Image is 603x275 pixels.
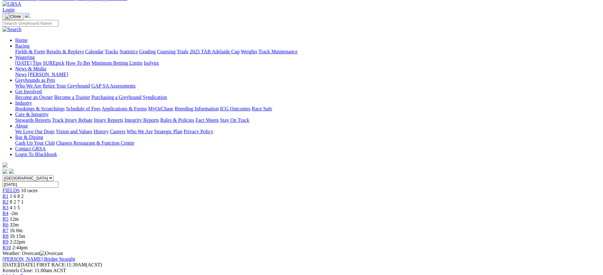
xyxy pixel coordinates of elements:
a: R7 [3,228,9,233]
a: Cash Up Your Club [15,140,55,146]
a: Breeding Information [175,106,219,111]
a: Privacy Policy [184,129,213,134]
a: Greyhounds as Pets [15,77,55,83]
div: About [15,129,600,134]
span: 1h 15m [10,233,25,239]
a: GAP SA Assessments [91,83,136,88]
a: Care & Integrity [15,112,49,117]
span: [DATE] [3,262,19,267]
span: 8 2 7 1 [10,199,24,205]
a: Bar & Dining [15,134,43,140]
a: Track Injury Rebate [52,117,92,123]
a: Calendar [85,49,104,54]
a: Strategic Plan [154,129,182,134]
div: Racing [15,49,600,55]
a: Trials [177,49,188,54]
a: [PERSON_NAME] [28,72,68,77]
a: How To Bet [66,60,91,66]
a: Isolynx [144,60,159,66]
a: Injury Reports [94,117,123,123]
div: Care & Integrity [15,117,600,123]
input: Select date [3,181,59,188]
span: FIRST RACE: [36,262,66,267]
a: Racing [15,43,29,49]
span: [DATE] [3,262,35,267]
a: 2025 TAB Adelaide Cup [190,49,240,54]
a: R6 [3,222,9,227]
a: Who We Are [15,83,41,88]
span: 1h 0m [10,228,22,233]
a: Weights [241,49,257,54]
a: Track Maintenance [259,49,298,54]
a: Grading [139,49,156,54]
span: 11:39AM(ACST) [36,262,102,267]
a: Coursing [157,49,176,54]
a: Login [3,7,15,12]
span: 2:44pm [12,245,28,250]
div: Kennels Close: 11:00am ACST [3,268,600,273]
a: [PERSON_NAME] Bridge Straight [3,256,75,262]
div: Bar & Dining [15,140,600,146]
span: 32m [10,222,19,227]
a: Vision and Values [56,129,92,134]
a: Become an Owner [15,95,53,100]
img: facebook.svg [3,169,8,174]
a: Stewards Reports [15,117,51,123]
a: Schedule of Fees [66,106,100,111]
span: R9 [3,239,9,245]
a: R2 [3,199,9,205]
a: Login To Blackbook [15,152,57,157]
span: 12m [10,216,19,222]
button: Toggle navigation [3,13,23,20]
a: Syndication [143,95,167,100]
a: Get Involved [15,89,42,94]
img: Search [3,27,22,32]
div: Greyhounds as Pets [15,83,600,89]
a: FIELDS [3,188,20,193]
span: -2m [10,211,18,216]
a: Minimum Betting Limits [91,60,142,66]
input: Search [3,20,59,27]
img: logo-grsa-white.png [25,13,30,18]
span: Weather: Overcast [3,251,63,256]
a: Careers [110,129,125,134]
img: Close [5,14,21,19]
a: R10 [3,245,11,250]
div: News & Media [15,72,600,77]
a: Race Safe [252,106,272,111]
span: 1 6 8 2 [10,193,24,199]
span: R3 [3,205,9,210]
a: Fields & Form [15,49,45,54]
a: Stay On Track [220,117,249,123]
a: Become a Trainer [54,95,90,100]
a: Integrity Reports [124,117,159,123]
a: Bookings & Scratchings [15,106,65,111]
div: Wagering [15,60,600,66]
div: Get Involved [15,95,600,100]
a: Who We Are [127,129,153,134]
a: [DATE] Tips [15,60,41,66]
a: Industry [15,100,32,106]
a: News [15,72,27,77]
a: Contact GRSA [15,146,46,151]
a: R8 [3,233,9,239]
a: R5 [3,216,9,222]
a: Applications & Forms [102,106,147,111]
span: 2:22pm [10,239,25,245]
a: ICG Outcomes [220,106,250,111]
a: Tracks [105,49,118,54]
a: News & Media [15,66,46,71]
a: R4 [3,211,9,216]
a: R1 [3,193,9,199]
a: Rules & Policies [160,117,194,123]
div: Industry [15,106,600,112]
img: Overcast [40,251,63,256]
